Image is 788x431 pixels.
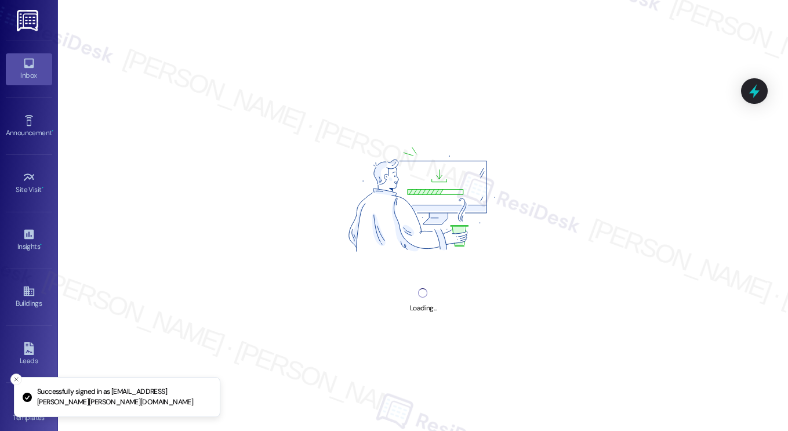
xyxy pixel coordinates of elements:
a: Inbox [6,53,52,85]
img: ResiDesk Logo [17,10,41,31]
button: Close toast [10,374,22,385]
a: Insights • [6,224,52,256]
span: • [42,184,43,192]
div: Loading... [410,302,436,314]
span: • [52,127,53,135]
a: Leads [6,339,52,370]
p: Successfully signed in as [EMAIL_ADDRESS][PERSON_NAME][PERSON_NAME][DOMAIN_NAME] [37,387,210,407]
a: Templates • [6,396,52,427]
a: Site Visit • [6,168,52,199]
span: • [40,241,42,249]
a: Buildings [6,281,52,313]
